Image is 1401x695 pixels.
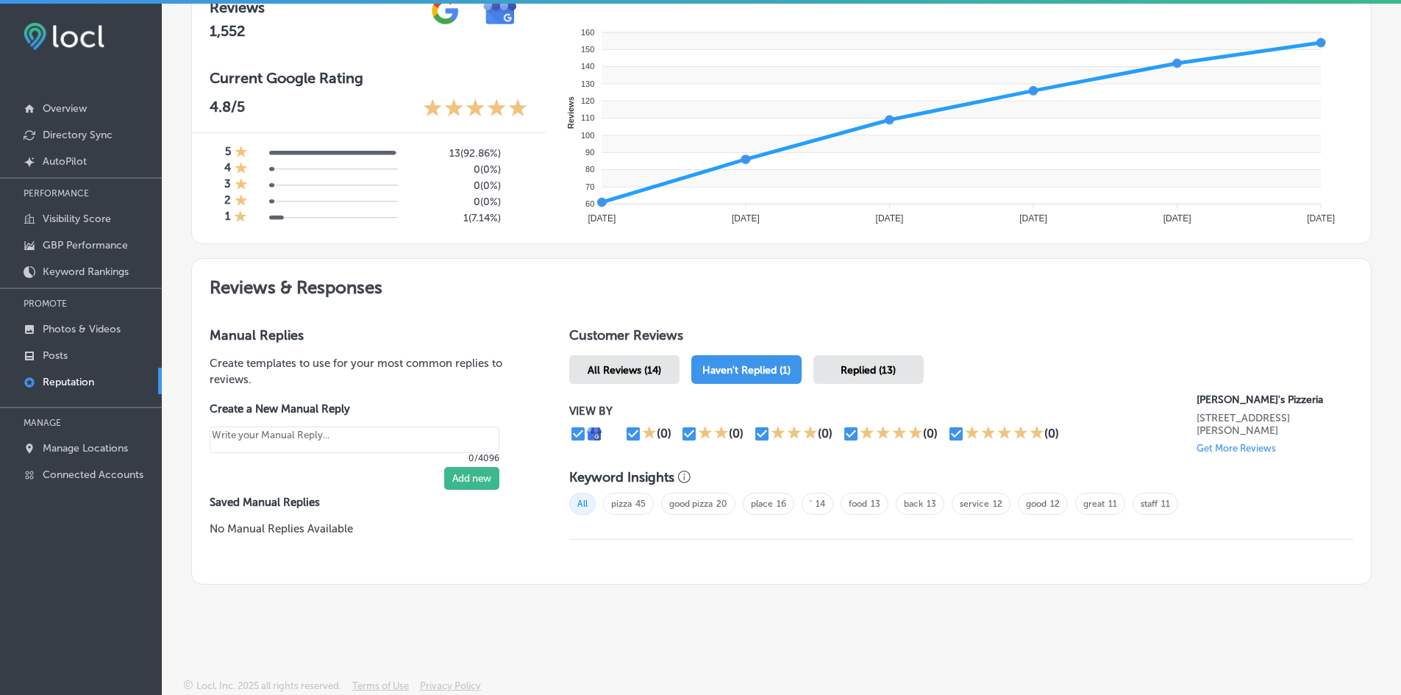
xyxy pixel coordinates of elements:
[196,680,341,691] p: Locl, Inc. 2025 all rights reserved.
[993,499,1002,509] a: 12
[581,113,594,122] tspan: 110
[635,499,646,509] a: 45
[810,499,812,509] a: ’
[818,427,833,441] div: (0)
[569,404,1197,418] p: VIEW BY
[43,129,113,141] p: Directory Sync
[210,453,499,463] p: 0/4096
[585,148,594,157] tspan: 90
[210,402,499,416] label: Create a New Manual Reply
[588,364,661,377] span: All Reviews (14)
[585,199,594,208] tspan: 60
[43,442,128,455] p: Manage Locations
[43,213,111,225] p: Visibility Score
[192,259,1371,310] h2: Reviews & Responses
[871,499,880,509] a: 13
[210,521,522,537] p: No Manual Replies Available
[43,468,143,481] p: Connected Accounts
[43,349,68,362] p: Posts
[210,22,418,40] h2: 1,552
[860,425,923,443] div: 4 Stars
[581,96,594,105] tspan: 120
[1307,213,1335,224] tspan: [DATE]
[642,425,657,443] div: 1 Star
[225,145,231,161] h4: 5
[235,193,248,210] div: 1 Star
[1026,499,1047,509] a: good
[585,165,594,174] tspan: 80
[777,499,786,509] a: 16
[410,163,501,176] h5: 0 ( 0% )
[43,323,121,335] p: Photos & Videos
[210,98,245,121] p: 4.8 /5
[1044,427,1059,441] div: (0)
[611,499,632,509] a: pizza
[210,427,499,453] textarea: Create your Quick Reply
[410,212,501,224] h5: 1 ( 7.14% )
[849,499,867,509] a: food
[43,376,94,388] p: Reputation
[235,161,248,177] div: 1 Star
[923,427,938,441] div: (0)
[1197,393,1353,406] p: Serafina's Pizzeria
[581,62,594,71] tspan: 140
[1083,499,1105,509] a: great
[729,427,744,441] div: (0)
[771,425,818,443] div: 3 Stars
[569,493,596,515] span: All
[751,499,773,509] a: place
[965,425,1044,443] div: 5 Stars
[566,96,575,129] text: Reviews
[225,210,230,226] h4: 1
[1197,412,1353,437] p: 4125 Race Track Road Saint Johns, FL 32259, US
[588,213,616,224] tspan: [DATE]
[581,28,594,37] tspan: 160
[224,177,231,193] h4: 3
[816,499,825,509] a: 14
[423,98,528,121] div: 4.8 Stars
[569,327,1353,349] h1: Customer Reviews
[960,499,989,509] a: service
[43,265,129,278] p: Keyword Rankings
[1161,499,1170,509] a: 11
[410,147,501,160] h5: 13 ( 92.86% )
[1019,213,1047,224] tspan: [DATE]
[235,145,248,161] div: 1 Star
[210,355,522,388] p: Create templates to use for your most common replies to reviews.
[444,467,499,490] button: Add new
[1197,443,1276,454] p: Get More Reviews
[1108,499,1117,509] a: 11
[732,213,760,224] tspan: [DATE]
[234,210,247,226] div: 1 Star
[585,182,594,191] tspan: 70
[698,425,729,443] div: 2 Stars
[210,327,522,343] h3: Manual Replies
[235,177,248,193] div: 1 Star
[581,131,594,140] tspan: 100
[569,469,674,485] h3: Keyword Insights
[927,499,936,509] a: 13
[43,239,128,252] p: GBP Performance
[716,499,727,509] a: 20
[43,102,87,115] p: Overview
[24,23,104,50] img: fda3e92497d09a02dc62c9cd864e3231.png
[1163,213,1191,224] tspan: [DATE]
[43,155,87,168] p: AutoPilot
[702,364,791,377] span: Haven't Replied (1)
[410,196,501,208] h5: 0 ( 0% )
[210,69,528,87] h3: Current Google Rating
[875,213,903,224] tspan: [DATE]
[669,499,713,509] a: good pizza
[904,499,923,509] a: back
[1050,499,1060,509] a: 12
[410,179,501,192] h5: 0 ( 0% )
[841,364,896,377] span: Replied (13)
[224,161,231,177] h4: 4
[581,79,594,88] tspan: 130
[210,496,522,509] label: Saved Manual Replies
[581,45,594,54] tspan: 150
[1141,499,1158,509] a: staff
[657,427,671,441] div: (0)
[224,193,231,210] h4: 2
